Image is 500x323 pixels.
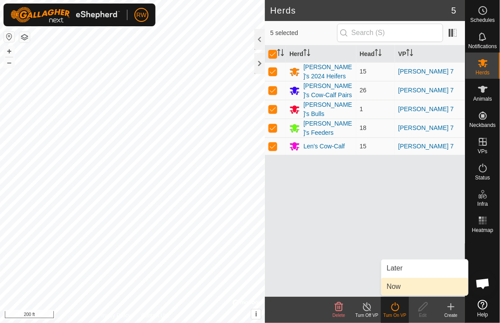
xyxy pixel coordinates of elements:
[398,124,454,131] a: [PERSON_NAME] 7
[395,46,465,63] th: VP
[475,175,490,180] span: Status
[277,50,284,57] p-sorticon: Activate to sort
[136,11,146,20] span: RW
[381,278,468,295] li: Now
[360,124,367,131] span: 18
[303,81,352,100] div: [PERSON_NAME]'s Cow-Calf Pairs
[333,313,345,318] span: Delete
[381,260,468,277] li: Later
[337,24,443,42] input: Search (S)
[255,310,257,318] span: i
[353,312,381,319] div: Turn Off VP
[375,50,382,57] p-sorticon: Activate to sort
[387,281,401,292] span: Now
[470,270,496,297] div: Open chat
[387,263,402,274] span: Later
[303,100,352,119] div: [PERSON_NAME]'s Bulls
[141,312,167,319] a: Contact Us
[473,96,492,102] span: Animals
[477,312,488,317] span: Help
[270,5,451,16] h2: Herds
[251,309,261,319] button: i
[4,32,14,42] button: Reset Map
[398,143,454,150] a: [PERSON_NAME] 7
[398,87,454,94] a: [PERSON_NAME] 7
[4,46,14,56] button: +
[360,143,367,150] span: 15
[270,28,337,38] span: 5 selected
[4,57,14,68] button: –
[472,228,493,233] span: Heatmap
[303,142,345,151] div: Len's Cow-Calf
[98,312,131,319] a: Privacy Policy
[286,46,356,63] th: Herd
[437,312,465,319] div: Create
[19,32,30,42] button: Map Layers
[303,50,310,57] p-sorticon: Activate to sort
[11,7,120,23] img: Gallagher Logo
[303,63,352,81] div: [PERSON_NAME]'s 2024 Heifers
[451,4,456,17] span: 5
[303,119,352,137] div: [PERSON_NAME]'s Feeders
[356,46,395,63] th: Head
[406,50,413,57] p-sorticon: Activate to sort
[360,105,363,112] span: 1
[469,123,496,128] span: Neckbands
[381,312,409,319] div: Turn On VP
[398,105,454,112] a: [PERSON_NAME] 7
[470,18,495,23] span: Schedules
[465,296,500,321] a: Help
[468,44,497,49] span: Notifications
[360,87,367,94] span: 26
[398,68,454,75] a: [PERSON_NAME] 7
[478,149,487,154] span: VPs
[477,201,488,207] span: Infra
[409,312,437,319] div: Edit
[475,70,489,75] span: Herds
[360,68,367,75] span: 15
